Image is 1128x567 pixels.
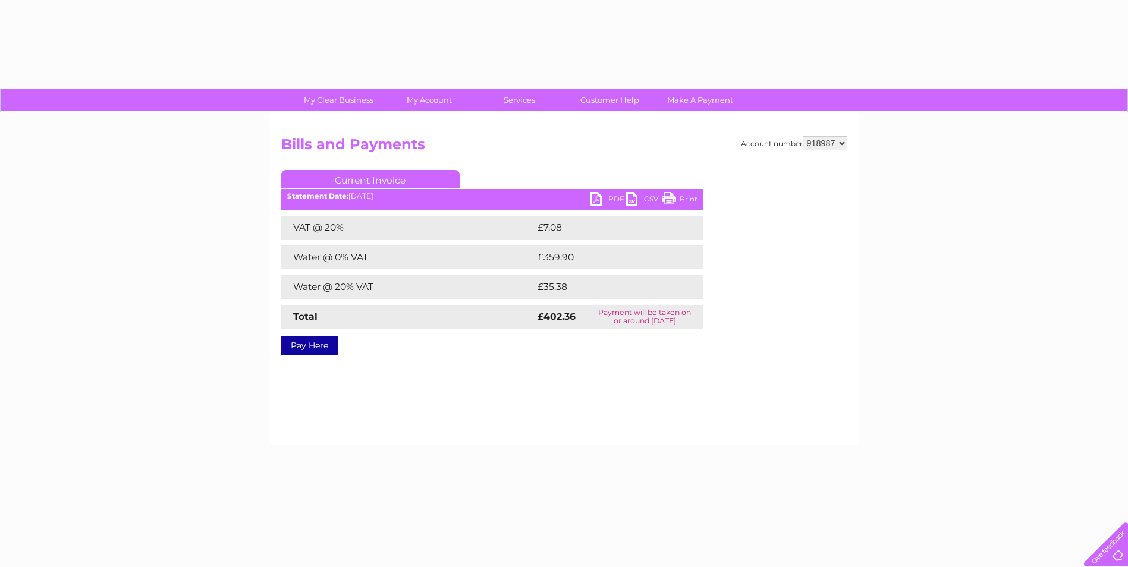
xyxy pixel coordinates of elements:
[535,216,675,240] td: £7.08
[741,136,847,150] div: Account number
[662,192,697,209] a: Print
[287,191,348,200] b: Statement Date:
[281,170,460,188] a: Current Invoice
[590,192,626,209] a: PDF
[281,216,535,240] td: VAT @ 20%
[281,275,535,299] td: Water @ 20% VAT
[281,336,338,355] a: Pay Here
[290,89,388,111] a: My Clear Business
[561,89,659,111] a: Customer Help
[586,305,703,329] td: Payment will be taken on or around [DATE]
[626,192,662,209] a: CSV
[470,89,568,111] a: Services
[538,311,576,322] strong: £402.36
[281,136,847,159] h2: Bills and Payments
[293,311,318,322] strong: Total
[380,89,478,111] a: My Account
[281,245,535,269] td: Water @ 0% VAT
[651,89,749,111] a: Make A Payment
[535,275,679,299] td: £35.38
[281,192,703,200] div: [DATE]
[535,245,683,269] td: £359.90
